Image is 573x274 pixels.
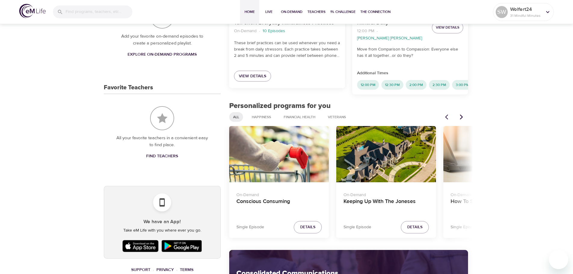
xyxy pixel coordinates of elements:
[357,27,427,42] nav: breadcrumb
[248,112,275,122] div: Happiness
[407,224,423,231] span: Details
[66,5,132,18] input: Find programs, teachers, etc...
[443,126,543,182] button: How To Stop Financially Stressing
[330,9,356,15] span: 1% Challenge
[280,115,319,120] span: Financial Health
[300,224,316,231] span: Details
[281,9,303,15] span: On-Demand
[381,82,403,88] span: 12:30 PM
[357,35,422,42] p: [PERSON_NAME] [PERSON_NAME]
[180,267,193,272] a: Terms
[336,126,436,182] button: Keeping Up With The Joneses
[324,115,350,120] span: Veterans
[307,9,325,15] span: Teachers
[262,9,276,15] span: Live
[343,189,429,198] p: On-Demand
[377,27,378,35] li: ·
[236,198,322,213] h4: Conscious Consuming
[259,27,260,35] li: ·
[381,80,403,90] div: 12:30 PM
[360,9,390,15] span: The Connection
[343,224,371,230] p: Single Episode
[144,151,180,162] a: Find Teachers
[160,239,203,254] img: Google Play Store
[436,24,459,31] span: View Details
[549,250,568,269] iframe: Button to launch messaging window
[239,72,266,80] span: View Details
[104,266,221,274] nav: breadcrumb
[452,82,473,88] span: 3:00 PM
[357,70,463,76] p: Additional Times
[236,224,264,230] p: Single Episode
[131,267,150,272] a: Support
[121,239,160,254] img: Apple App Store
[280,112,319,122] div: Financial Health
[242,9,257,15] span: Home
[150,106,174,130] img: Favorite Teachers
[156,267,174,272] a: Privacy
[452,80,473,90] div: 3:00 PM
[229,112,243,122] div: All
[128,51,197,58] span: Explore On-Demand Programs
[104,84,153,91] h3: Favorite Teachers
[324,112,350,122] div: Veterans
[401,221,429,233] button: Details
[451,189,536,198] p: On-Demand
[248,115,275,120] span: Happiness
[234,27,340,35] nav: breadcrumb
[357,46,463,59] p: Move from Comparison to Compassion: Everyone else has it all together…or do they?
[116,135,209,148] p: All your favorite teachers in a convienient easy to find place.
[442,110,455,124] button: Previous items
[109,227,216,234] p: Take eM Life with you where ever you go.
[263,28,285,34] p: 10 Episodes
[343,198,429,213] h4: Keeping Up With The Joneses
[496,6,508,18] div: SW
[406,82,427,88] span: 2:00 PM
[146,152,178,160] span: Find Teachers
[357,82,379,88] span: 12:00 PM
[406,80,427,90] div: 2:00 PM
[429,80,450,90] div: 2:30 PM
[451,198,536,213] h4: How To Stop Financially Stressing
[230,115,243,120] span: All
[432,22,463,33] button: View Details
[234,71,271,82] a: View Details
[176,266,177,274] li: ·
[109,219,216,225] h5: We have an App!
[125,49,199,60] a: Explore On-Demand Programs
[357,28,374,34] p: 12:00 PM
[116,33,209,47] p: Add your favorite on-demand episodes to create a personalized playlist.
[429,82,450,88] span: 2:30 PM
[510,6,542,13] p: Wolfert24
[229,126,329,182] button: Conscious Consuming
[234,28,257,34] p: On-Demand
[294,221,322,233] button: Details
[236,189,322,198] p: On-Demand
[357,80,379,90] div: 12:00 PM
[451,224,478,230] p: Single Episode
[455,110,468,124] button: Next items
[153,266,154,274] li: ·
[19,4,46,18] img: logo
[510,13,542,18] p: 31 Mindful Minutes
[234,40,340,59] p: These brief practices can be used whenever you need a break from daily stressors. Each practice t...
[229,102,468,110] h2: Personalized programs for you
